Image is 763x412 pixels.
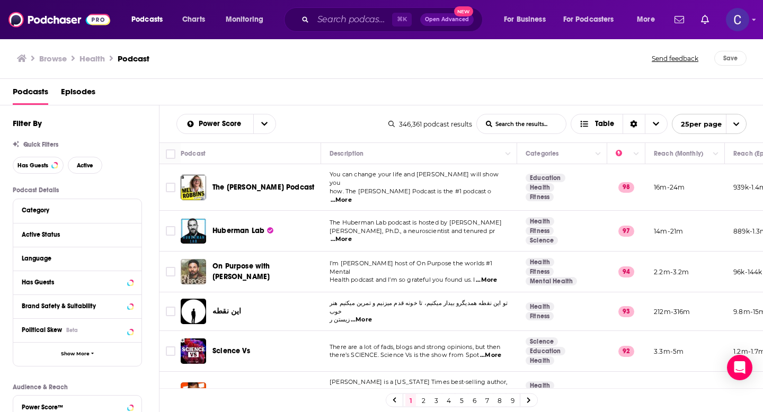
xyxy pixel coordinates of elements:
span: how. The [PERSON_NAME] Podcast is the #1 podcast o [330,187,492,195]
a: Charts [175,11,211,28]
span: On Purpose with [PERSON_NAME] [212,262,270,281]
a: 1 [405,394,416,407]
div: Podcast [181,147,206,160]
button: open menu [177,120,253,128]
span: Table [595,120,614,128]
div: Brand Safety & Suitability [22,302,124,310]
span: There are a lot of fads, blogs and strong opinions, but then [330,343,500,351]
button: Has Guests [13,157,64,174]
a: این نقطه [181,299,206,324]
div: Categories [526,147,558,160]
a: Health [526,183,554,192]
button: Brand Safety & Suitability [22,299,133,312]
a: Education [526,174,565,182]
a: Huberman Lab [212,226,273,236]
a: The School of Greatness [181,382,206,408]
h2: Filter By [13,118,42,128]
p: 2.2m-3.2m [654,267,689,276]
span: Active [77,163,93,168]
a: 9 [507,394,518,407]
h3: Podcast [118,53,149,64]
a: Health [526,217,554,226]
button: Column Actions [592,148,605,160]
a: Fitness [526,312,554,320]
a: Episodes [61,83,95,105]
span: ...More [476,276,497,284]
button: open menu [672,114,747,134]
span: Has Guests [17,163,48,168]
a: Health [526,302,554,311]
h1: Health [79,53,105,64]
a: Science [526,337,558,346]
span: تو این نقطه همدیگرو بیدار میکنیم، تا خونه قدم میزنیم و تمرین میکنیم هنر خوب [330,299,508,315]
div: 346,361 podcast results [388,120,472,128]
span: there’s SCIENCE. Science Vs is the show from Spot [330,351,479,359]
span: Health podcast and I’m so grateful you found us. I [330,276,475,283]
button: Send feedback [649,51,702,66]
span: Podcasts [131,12,163,27]
a: On Purpose with [PERSON_NAME] [212,261,317,282]
p: 16m-24m [654,183,685,192]
div: Active Status [22,231,126,238]
a: On Purpose with Jay Shetty [181,259,206,284]
button: open menu [218,11,277,28]
div: Reach (Monthly) [654,147,703,160]
div: Has Guests [22,279,124,286]
button: Show More [13,342,141,366]
div: Search podcasts, credits, & more... [294,7,493,32]
input: Search podcasts, credits, & more... [313,11,392,28]
a: Health [526,258,554,266]
img: Huberman Lab [181,218,206,244]
span: Podcasts [13,83,48,105]
a: Mental Health [526,277,577,285]
span: The [PERSON_NAME] Podcast [212,183,314,192]
span: Quick Filters [23,141,58,148]
a: Health [526,356,554,365]
span: Huberman Lab [212,226,264,235]
a: Show notifications dropdown [697,11,713,29]
p: Audience & Reach [13,383,142,391]
span: I’m [PERSON_NAME] host of On Purpose the worlds #1 Mental [330,259,493,275]
span: 25 per page [672,116,722,132]
p: 212m-316m [654,307,690,316]
span: زیستن ر [330,316,350,323]
span: [PERSON_NAME], Ph.D., a neuroscientist and tenured pr [330,227,495,235]
span: Toggle select row [166,267,175,276]
span: [PERSON_NAME] is a [US_STATE] Times best-selling author, 2x [330,378,508,394]
img: The Mel Robbins Podcast [181,175,206,200]
a: 4 [443,394,454,407]
button: Category [22,203,133,217]
p: 3.3m-5m [654,347,684,356]
span: ...More [331,235,352,244]
div: Open Intercom Messenger [727,355,752,380]
p: 93 [618,306,634,317]
a: Science [526,236,558,245]
button: open menu [496,11,559,28]
a: Fitness [526,267,554,276]
a: 2 [418,394,429,407]
p: 97 [618,226,634,236]
span: ⌘ K [392,13,412,26]
h3: Browse [39,53,67,64]
img: Podchaser - Follow, Share and Rate Podcasts [8,10,110,30]
button: Choose View [571,114,668,134]
span: ...More [351,316,372,324]
p: 92 [618,346,634,356]
img: Science Vs [181,338,206,364]
span: You can change your life and [PERSON_NAME] will show you [330,171,499,186]
span: More [637,12,655,27]
a: 7 [482,394,492,407]
span: For Business [504,12,546,27]
div: Description [330,147,363,160]
a: 6 [469,394,480,407]
span: Toggle select row [166,346,175,356]
p: Podcast Details [13,186,142,194]
span: ...More [480,351,501,360]
a: 5 [456,394,467,407]
span: Show More [61,351,90,357]
p: 96k-144k [733,267,762,276]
